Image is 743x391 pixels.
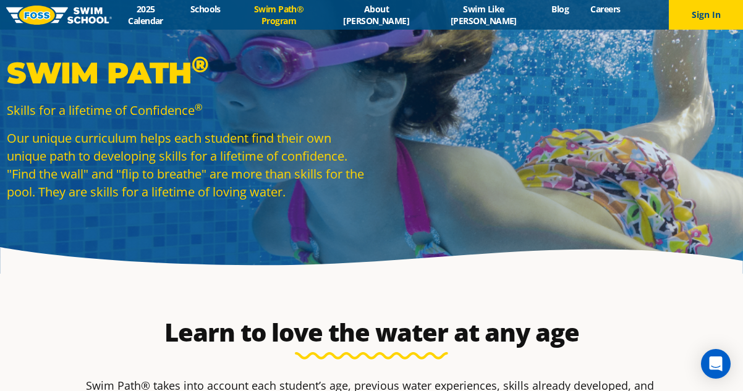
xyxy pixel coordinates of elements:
a: 2025 Calendar [112,3,179,27]
p: Skills for a lifetime of Confidence [7,101,365,119]
a: Blog [541,3,580,15]
p: Swim Path [7,54,365,91]
div: Open Intercom Messenger [701,349,731,379]
a: Schools [179,3,231,15]
a: Careers [580,3,631,15]
h2: Learn to love the water at any age [80,317,663,347]
sup: ® [192,51,208,78]
a: Swim Like [PERSON_NAME] [427,3,541,27]
a: About [PERSON_NAME] [326,3,427,27]
p: Our unique curriculum helps each student find their own unique path to developing skills for a li... [7,129,365,201]
a: Swim Path® Program [231,3,326,27]
sup: ® [195,101,202,113]
img: FOSS Swim School Logo [6,6,112,25]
